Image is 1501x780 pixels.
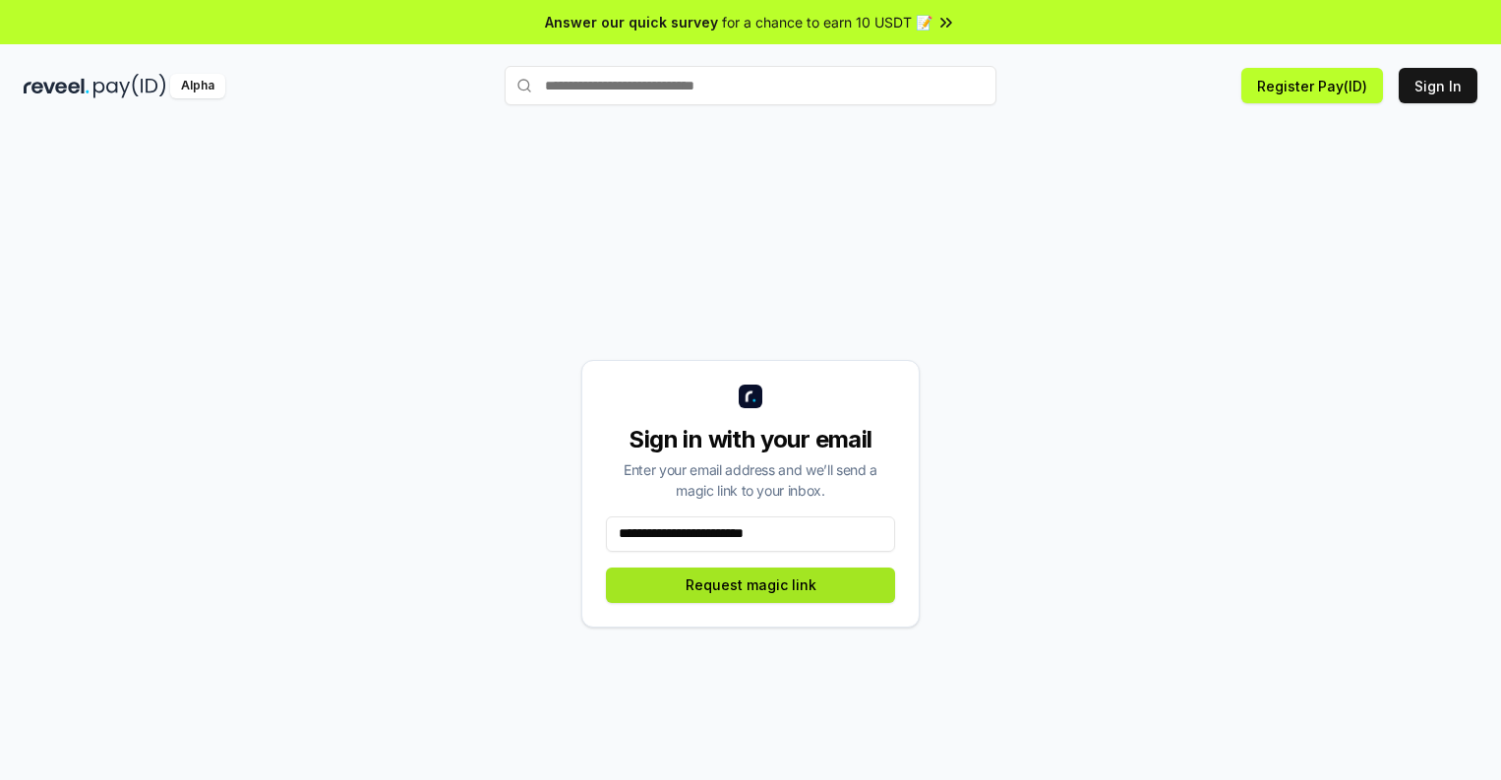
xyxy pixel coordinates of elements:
span: Answer our quick survey [545,12,718,32]
div: Sign in with your email [606,424,895,455]
button: Sign In [1399,68,1477,103]
img: reveel_dark [24,74,90,98]
div: Enter your email address and we’ll send a magic link to your inbox. [606,459,895,501]
div: Alpha [170,74,225,98]
button: Request magic link [606,568,895,603]
span: for a chance to earn 10 USDT 📝 [722,12,932,32]
img: logo_small [739,385,762,408]
button: Register Pay(ID) [1241,68,1383,103]
img: pay_id [93,74,166,98]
